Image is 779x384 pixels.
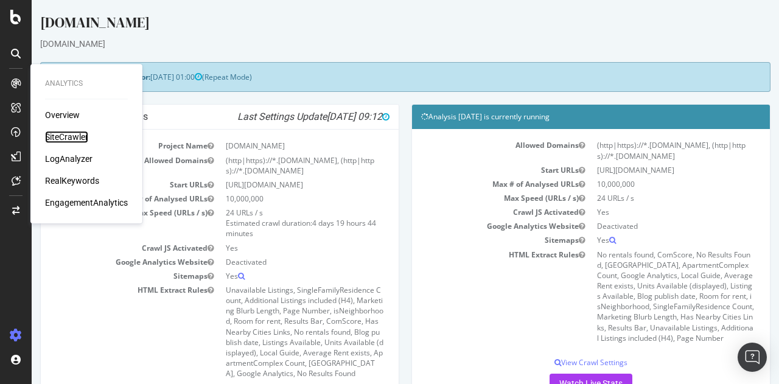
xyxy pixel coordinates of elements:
[18,178,188,192] td: Start URLs
[559,248,729,345] td: No rentals found, ComScore, No Results Found, [GEOGRAPHIC_DATA], ApartmentComplex Count, Google A...
[188,139,358,153] td: [DOMAIN_NAME]
[18,255,188,269] td: Google Analytics Website
[188,255,358,269] td: Deactivated
[188,206,358,240] td: 24 URLs / s Estimated crawl duration:
[9,62,739,92] div: (Repeat Mode)
[295,111,358,122] span: [DATE] 09:12
[738,343,767,372] div: Open Intercom Messenger
[559,163,729,177] td: [URL][DOMAIN_NAME]
[18,153,188,178] td: Allowed Domains
[389,163,559,177] td: Start URLs
[188,153,358,178] td: (http|https)://*.[DOMAIN_NAME], (http|https)://*.[DOMAIN_NAME]
[389,219,559,233] td: Google Analytics Website
[389,177,559,191] td: Max # of Analysed URLs
[18,241,188,255] td: Crawl JS Activated
[9,38,739,50] div: [DOMAIN_NAME]
[45,197,128,209] a: EngagementAnalytics
[18,269,188,283] td: Sitemaps
[45,131,88,143] a: SiteCrawler
[188,269,358,283] td: Yes
[45,79,128,89] div: Analytics
[389,357,729,368] p: View Crawl Settings
[18,111,358,123] h4: Project Global Settings
[389,233,559,247] td: Sitemaps
[559,191,729,205] td: 24 URLs / s
[559,138,729,162] td: (http|https)://*.[DOMAIN_NAME], (http|https)://*.[DOMAIN_NAME]
[119,72,170,82] span: [DATE] 01:00
[559,219,729,233] td: Deactivated
[389,138,559,162] td: Allowed Domains
[18,192,188,206] td: Max # of Analysed URLs
[18,283,188,380] td: HTML Extract Rules
[188,178,358,192] td: [URL][DOMAIN_NAME]
[206,111,358,123] i: Last Settings Update
[188,241,358,255] td: Yes
[18,72,119,82] strong: Next Launch Scheduled for:
[18,206,188,240] td: Max Speed (URLs / s)
[45,109,80,121] a: Overview
[389,191,559,205] td: Max Speed (URLs / s)
[559,205,729,219] td: Yes
[559,177,729,191] td: 10,000,000
[389,205,559,219] td: Crawl JS Activated
[188,283,358,380] td: Unavailable Listings, SingleFamilyResidence Count, Additional Listings included (H4), Marketing B...
[389,248,559,345] td: HTML Extract Rules
[194,218,344,239] span: 4 days 19 hours 44 minutes
[45,175,99,187] a: RealKeywords
[45,153,93,165] a: LogAnalyzer
[188,192,358,206] td: 10,000,000
[389,111,729,123] h4: Analysis [DATE] is currently running
[18,139,188,153] td: Project Name
[9,12,739,38] div: [DOMAIN_NAME]
[559,233,729,247] td: Yes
